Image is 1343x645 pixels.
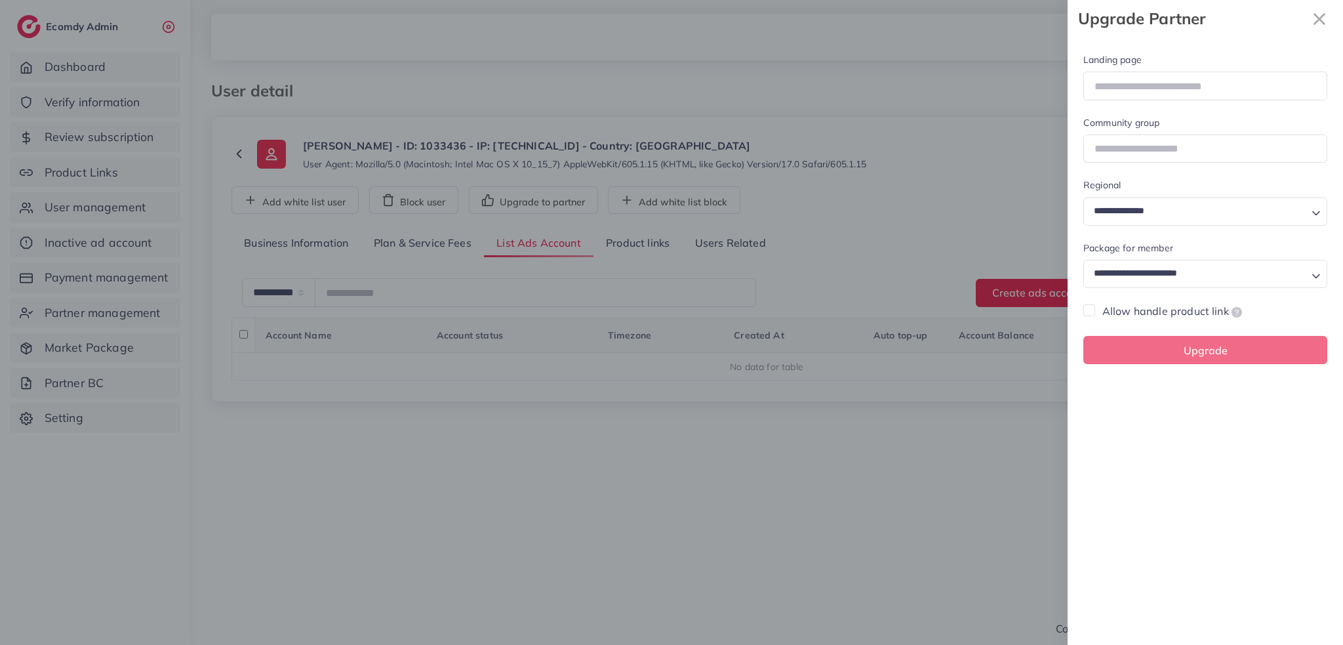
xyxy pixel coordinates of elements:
[1089,201,1306,220] input: Search for option
[1229,304,1245,320] img: logo
[1083,198,1327,226] div: Search for option
[1083,336,1327,364] button: Upgrade
[1083,53,1327,72] legend: Landing page
[1184,344,1228,357] span: Upgrade
[1083,116,1327,135] legend: Community group
[1083,260,1327,288] div: Search for option
[1089,264,1306,283] input: Search for option
[1306,6,1333,32] svg: x
[1078,7,1306,30] strong: Upgrade Partner
[1306,5,1333,32] button: Close
[1083,241,1327,260] legend: Package for member
[1083,178,1327,197] legend: Regional
[1102,304,1245,320] label: Allow handle product link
